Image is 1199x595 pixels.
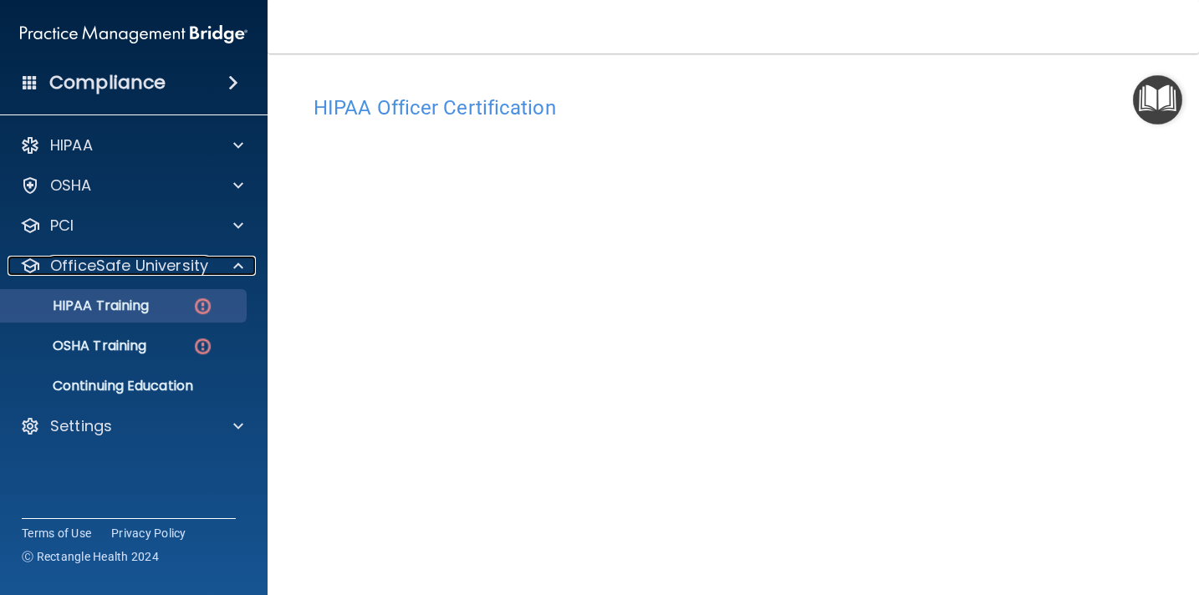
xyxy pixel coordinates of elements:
h4: Compliance [49,71,166,94]
img: danger-circle.6113f641.png [192,296,213,317]
p: Continuing Education [11,378,239,394]
h4: HIPAA Officer Certification [314,97,1153,119]
p: HIPAA [50,135,93,155]
p: HIPAA Training [11,297,149,314]
a: PCI [20,216,243,236]
a: OfficeSafe University [20,256,243,276]
a: Settings [20,416,243,436]
button: Open Resource Center [1133,75,1182,125]
a: OSHA [20,175,243,196]
p: OSHA Training [11,338,146,354]
img: PMB logo [20,18,247,51]
p: OfficeSafe University [50,256,208,276]
a: HIPAA [20,135,243,155]
a: Terms of Use [22,525,91,542]
a: Privacy Policy [111,525,186,542]
p: PCI [50,216,74,236]
img: danger-circle.6113f641.png [192,336,213,357]
p: Settings [50,416,112,436]
p: OSHA [50,175,92,196]
span: Ⓒ Rectangle Health 2024 [22,548,159,565]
